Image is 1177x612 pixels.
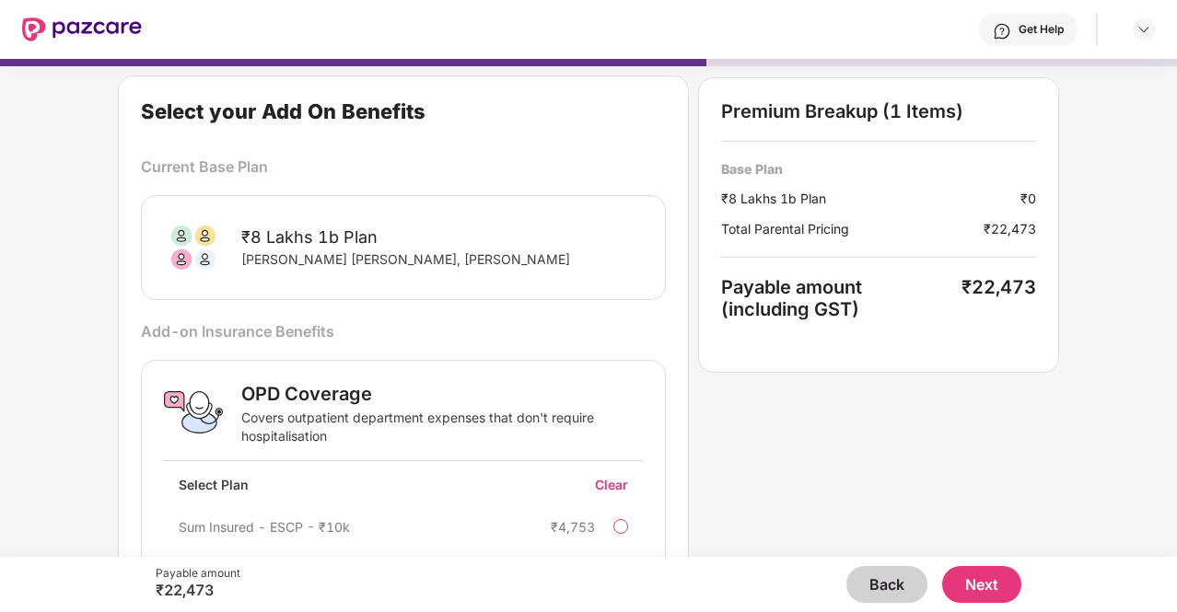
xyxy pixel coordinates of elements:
[141,98,666,135] div: Select your Add On Benefits
[156,566,240,581] div: Payable amount
[984,219,1036,238] div: ₹22,473
[141,322,666,341] div: Add-on Insurance Benefits
[241,383,643,405] div: OPD Coverage
[721,276,961,320] div: Payable amount
[993,22,1011,40] img: svg+xml;base64,PHN2ZyBpZD0iSGVscC0zMngzMiIgeG1sbnM9Imh0dHA6Ly93d3cudzMub3JnLzIwMDAvc3ZnIiB3aWR0aD...
[164,383,223,442] img: OPD Coverage
[721,298,859,320] span: (including GST)
[1020,189,1036,208] div: ₹0
[241,250,588,269] div: [PERSON_NAME] [PERSON_NAME], [PERSON_NAME]
[942,566,1021,603] button: Next
[1136,22,1151,37] img: svg+xml;base64,PHN2ZyBpZD0iRHJvcGRvd24tMzJ4MzIiIHhtbG5zPSJodHRwOi8vd3d3LnczLm9yZy8yMDAwL3N2ZyIgd2...
[22,17,142,41] img: New Pazcare Logo
[721,219,984,238] div: Total Parental Pricing
[156,581,240,599] div: ₹22,473
[141,157,666,177] div: Current Base Plan
[846,566,927,603] button: Back
[164,218,223,277] img: svg+xml;base64,PHN2ZyB3aWR0aD0iODAiIGhlaWdodD0iODAiIHZpZXdCb3g9IjAgMCA4MCA4MCIgZmlsbD0ibm9uZSIgeG...
[721,160,1036,178] div: Base Plan
[551,519,595,535] div: ₹4,753
[241,227,624,247] div: ₹8 Lakhs 1b Plan
[179,519,350,535] span: Sum Insured - ESCP - ₹10k
[721,189,1020,208] div: ₹8 Lakhs 1b Plan
[1019,22,1064,37] div: Get Help
[721,100,1036,122] div: Premium Breakup (1 Items)
[241,409,606,445] div: Covers outpatient department expenses that don't require hospitalisation
[961,276,1036,320] div: ₹22,473
[595,476,643,493] div: Clear
[164,476,263,508] div: Select Plan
